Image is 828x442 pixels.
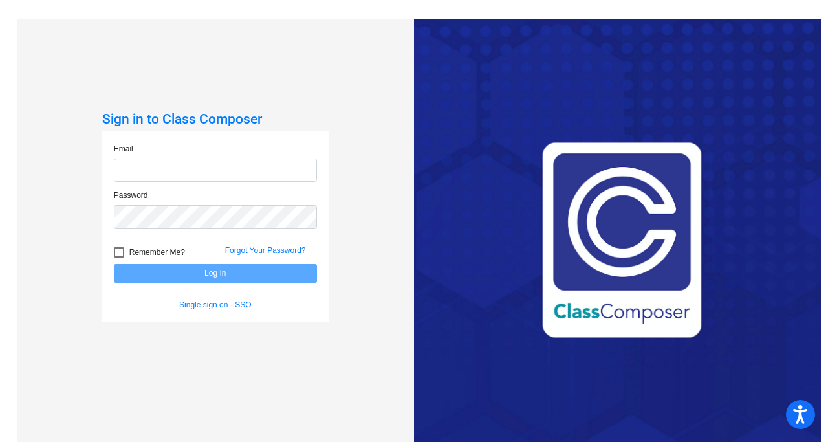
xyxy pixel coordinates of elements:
a: Forgot Your Password? [225,246,306,255]
label: Email [114,143,133,155]
label: Password [114,190,148,201]
a: Single sign on - SSO [179,300,251,309]
button: Log In [114,264,317,283]
span: Remember Me? [129,245,185,260]
h3: Sign in to Class Composer [102,111,329,127]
